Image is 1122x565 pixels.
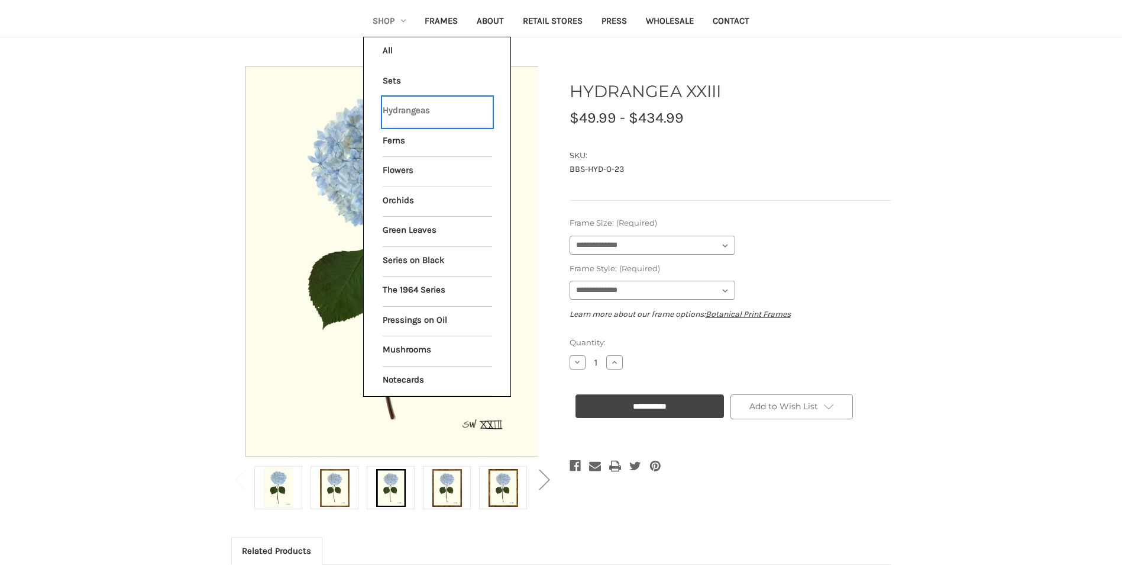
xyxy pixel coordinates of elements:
a: Hydrangeas [383,97,492,127]
span: $49.99 - $434.99 [570,109,684,126]
a: Press [592,8,636,37]
img: Antique Gold Frame [320,468,350,508]
dt: SKU: [570,150,888,162]
a: Green Leaves [383,217,492,246]
h1: HYDRANGEA XXIII [570,79,891,104]
span: Go to slide 2 of 2 [235,497,245,498]
a: Series on Black [383,247,492,277]
a: Related Products [232,538,322,564]
a: Frames [415,8,467,37]
a: Wholesale [636,8,703,37]
a: The 1964 Series [383,277,492,306]
a: Botanical Print Frames [706,309,791,319]
a: Orchids [383,187,492,217]
a: Ferns [383,127,492,157]
small: (Required) [616,218,657,227]
a: Flowers [383,157,492,187]
label: Frame Style: [570,263,891,275]
dd: BBS-HYD-O-23 [570,163,891,175]
span: Add to Wish List [749,401,818,412]
p: Learn more about our frame options: [570,308,891,320]
button: Go to slide 2 of 2 [228,461,252,497]
a: Sets [383,68,492,97]
a: Pressings on Oil [383,307,492,336]
a: Mushrooms [383,336,492,366]
small: (Required) [619,264,660,273]
img: Black Frame [376,468,406,508]
button: Go to slide 2 of 2 [532,461,556,497]
a: About [467,8,513,37]
img: Gold Bamboo Frame [489,468,518,508]
img: Burlewood Frame [432,468,462,508]
a: Contact [703,8,759,37]
img: Unframed [244,66,540,457]
label: Quantity: [570,337,891,349]
a: Add to Wish List [730,394,853,419]
img: Unframed [264,468,293,508]
a: Retail Stores [513,8,592,37]
a: Notecards [383,367,492,396]
a: Print [609,458,621,474]
label: Frame Size: [570,217,891,229]
a: Shop [363,8,415,37]
span: Go to slide 2 of 2 [539,497,549,498]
